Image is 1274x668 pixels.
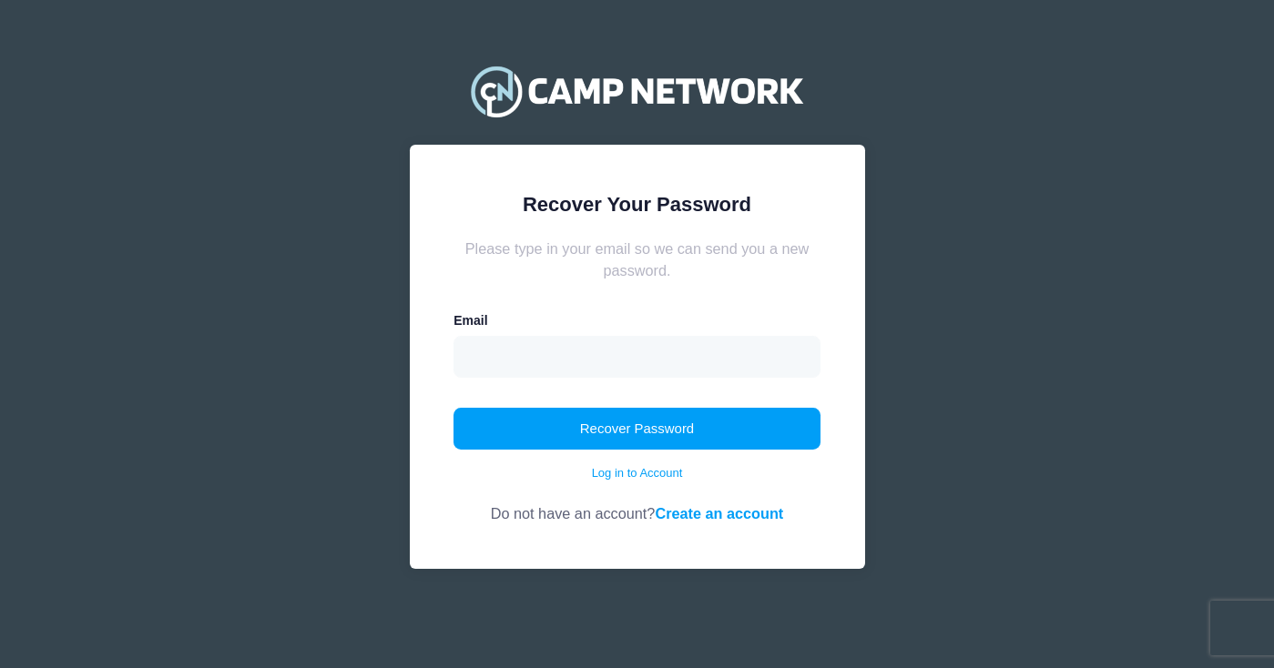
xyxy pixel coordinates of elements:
[454,189,820,219] div: Recover Your Password
[592,464,683,482] a: Log in to Account
[655,505,783,521] a: Create an account
[454,408,820,450] button: Recover Password
[454,311,487,330] label: Email
[454,238,820,282] div: Please type in your email so we can send you a new password.
[454,481,820,524] div: Do not have an account?
[463,55,810,127] img: Camp Network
